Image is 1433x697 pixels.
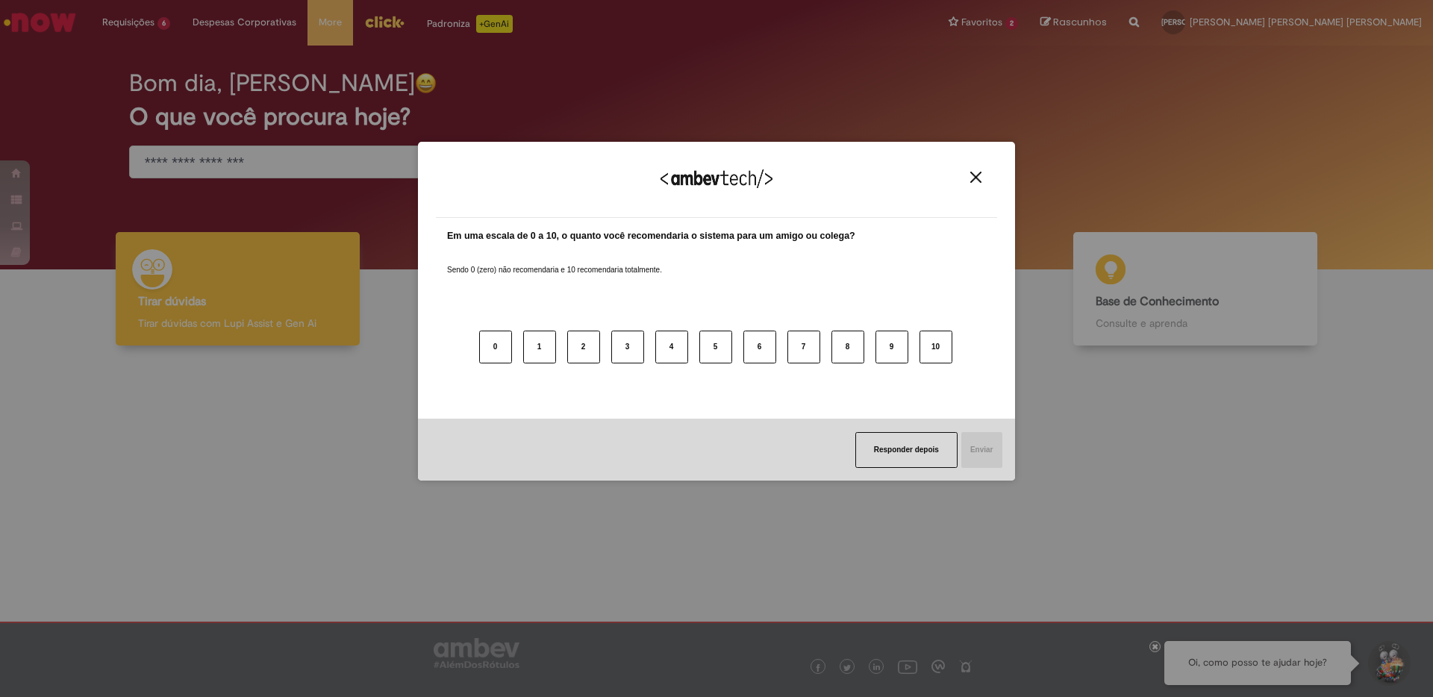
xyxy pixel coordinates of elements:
[567,331,600,363] button: 2
[831,331,864,363] button: 8
[787,331,820,363] button: 7
[655,331,688,363] button: 4
[479,331,512,363] button: 0
[875,331,908,363] button: 9
[970,172,981,183] img: Close
[855,432,958,468] button: Responder depois
[611,331,644,363] button: 3
[447,229,855,243] label: Em uma escala de 0 a 10, o quanto você recomendaria o sistema para um amigo ou colega?
[743,331,776,363] button: 6
[699,331,732,363] button: 5
[447,247,662,275] label: Sendo 0 (zero) não recomendaria e 10 recomendaria totalmente.
[523,331,556,363] button: 1
[920,331,952,363] button: 10
[966,171,986,184] button: Close
[661,169,772,188] img: Logo Ambevtech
